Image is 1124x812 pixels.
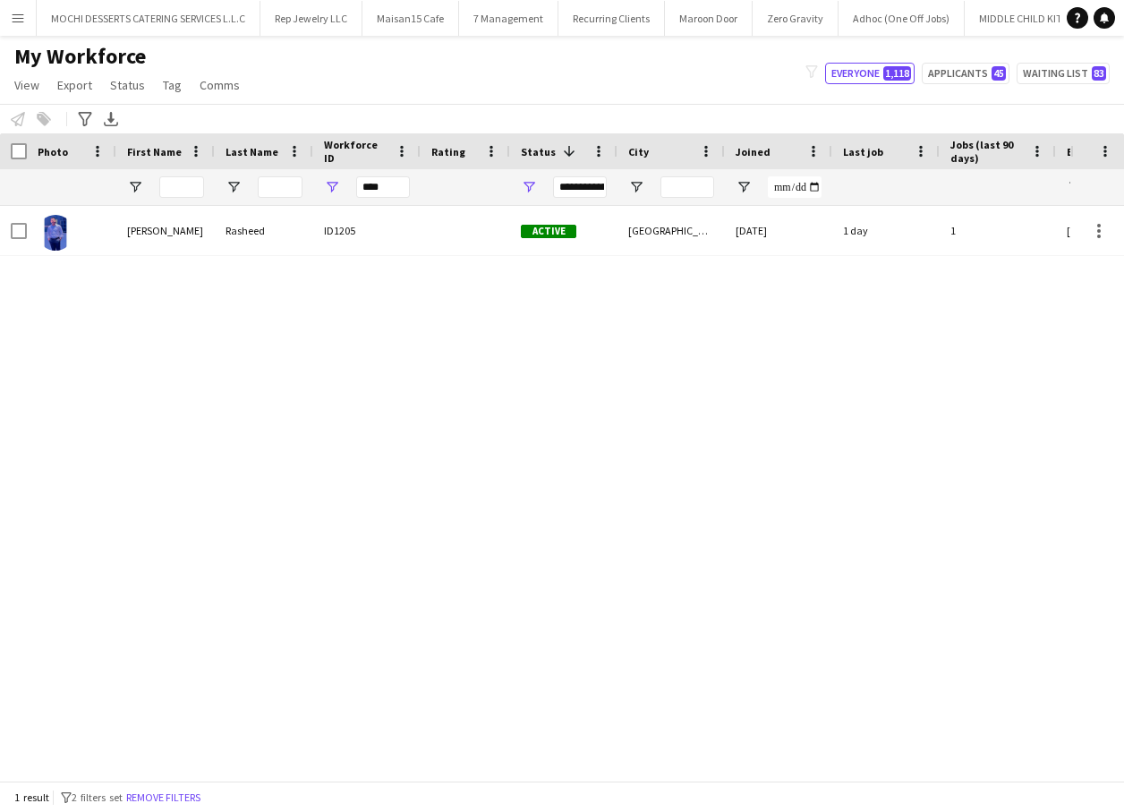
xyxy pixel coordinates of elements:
span: Active [521,225,576,238]
span: Last job [843,145,883,158]
button: Open Filter Menu [1067,179,1083,195]
button: Waiting list83 [1017,63,1110,84]
div: [PERSON_NAME] [116,206,215,255]
span: First Name [127,145,182,158]
div: Rasheed [215,206,313,255]
span: City [628,145,649,158]
div: 1 day [832,206,940,255]
span: Tag [163,77,182,93]
a: Status [103,73,152,97]
a: View [7,73,47,97]
input: Joined Filter Input [768,176,822,198]
span: Jobs (last 90 days) [950,138,1024,165]
a: Comms [192,73,247,97]
app-action-btn: Advanced filters [74,108,96,130]
div: [GEOGRAPHIC_DATA] [617,206,725,255]
span: Workforce ID [324,138,388,165]
button: Open Filter Menu [127,179,143,195]
span: Photo [38,145,68,158]
span: 2 filters set [72,791,123,804]
span: My Workforce [14,43,146,70]
span: Status [521,145,556,158]
div: ID1205 [313,206,421,255]
input: Last Name Filter Input [258,176,302,198]
span: 45 [992,66,1006,81]
button: Recurring Clients [558,1,665,36]
input: City Filter Input [660,176,714,198]
button: Maisan15 Cafe [362,1,459,36]
button: Zero Gravity [753,1,839,36]
div: 1 [940,206,1056,255]
span: Rating [431,145,465,158]
button: Maroon Door [665,1,753,36]
app-action-btn: Export XLSX [100,108,122,130]
span: Joined [736,145,771,158]
button: Applicants45 [922,63,1009,84]
button: Open Filter Menu [628,179,644,195]
span: 1,118 [883,66,911,81]
button: Adhoc (One Off Jobs) [839,1,965,36]
button: Open Filter Menu [736,179,752,195]
a: Tag [156,73,189,97]
button: Open Filter Menu [324,179,340,195]
button: MOCHI DESSERTS CATERING SERVICES L.L.C [37,1,260,36]
input: Workforce ID Filter Input [356,176,410,198]
input: First Name Filter Input [159,176,204,198]
span: Last Name [226,145,278,158]
span: 83 [1092,66,1106,81]
button: Open Filter Menu [521,179,537,195]
div: [DATE] [725,206,832,255]
button: Remove filters [123,788,204,808]
button: Rep Jewelry LLC [260,1,362,36]
button: Everyone1,118 [825,63,915,84]
button: 7 Management [459,1,558,36]
span: View [14,77,39,93]
button: Open Filter Menu [226,179,242,195]
span: Status [110,77,145,93]
img: Hafiz Umar Rasheed [38,215,73,251]
span: Comms [200,77,240,93]
a: Export [50,73,99,97]
span: Email [1067,145,1095,158]
span: Export [57,77,92,93]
